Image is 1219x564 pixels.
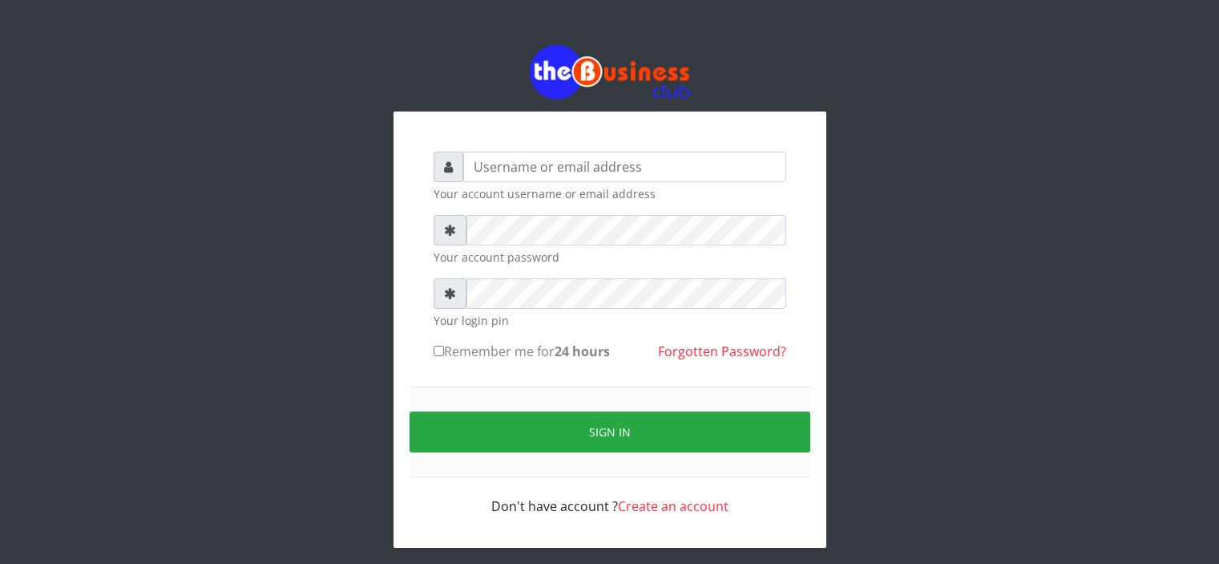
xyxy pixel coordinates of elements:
input: Remember me for24 hours [434,346,444,356]
small: Your account username or email address [434,185,786,202]
input: Username or email address [463,152,786,182]
small: Your account password [434,249,786,266]
div: Don't have account ? [434,477,786,516]
button: Sign in [410,412,810,452]
label: Remember me for [434,342,610,361]
a: Create an account [618,497,729,515]
b: 24 hours [555,343,610,360]
small: Your login pin [434,312,786,329]
a: Forgotten Password? [658,343,786,360]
